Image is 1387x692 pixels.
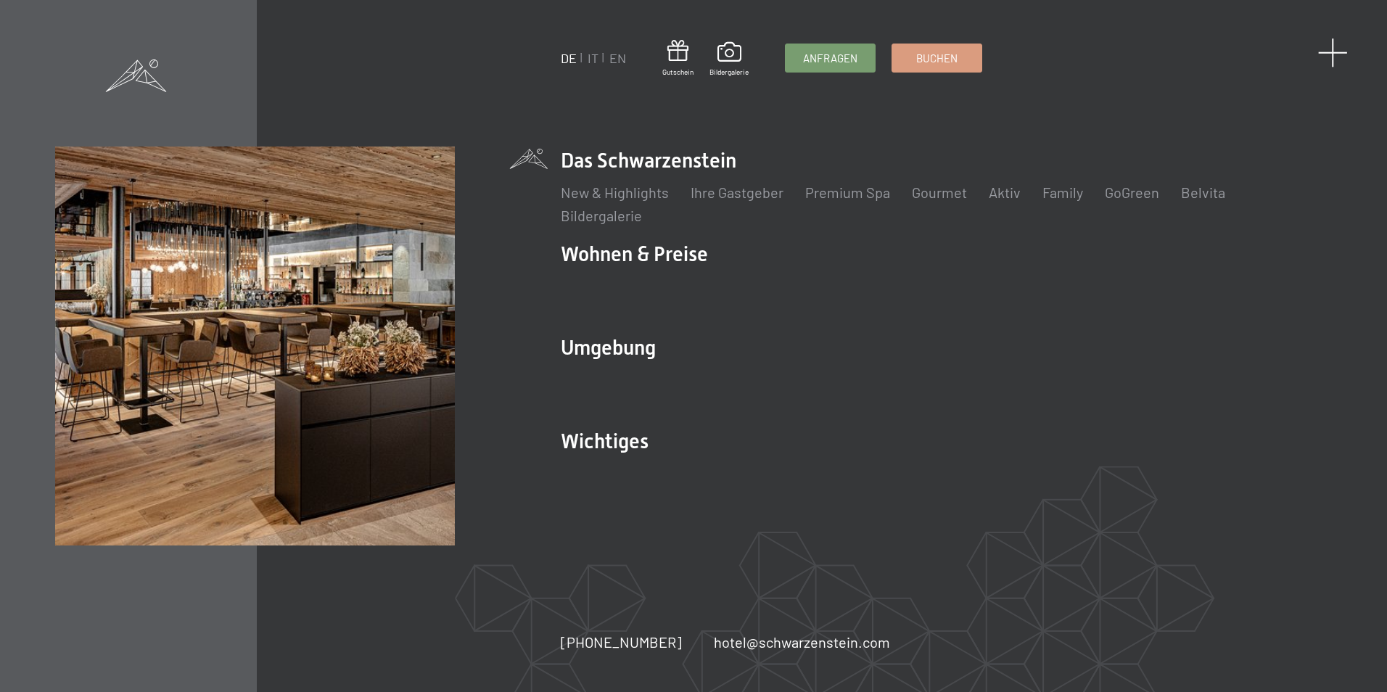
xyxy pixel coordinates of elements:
[691,184,783,201] a: Ihre Gastgeber
[786,44,875,72] a: Anfragen
[989,184,1021,201] a: Aktiv
[805,184,890,201] a: Premium Spa
[1181,184,1225,201] a: Belvita
[803,51,857,66] span: Anfragen
[609,50,626,66] a: EN
[714,632,890,652] a: hotel@schwarzenstein.com
[1042,184,1083,201] a: Family
[1105,184,1159,201] a: GoGreen
[561,207,642,224] a: Bildergalerie
[561,633,682,651] span: [PHONE_NUMBER]
[561,50,577,66] a: DE
[709,42,749,77] a: Bildergalerie
[709,67,749,77] span: Bildergalerie
[662,40,693,77] a: Gutschein
[561,632,682,652] a: [PHONE_NUMBER]
[912,184,967,201] a: Gourmet
[561,184,669,201] a: New & Highlights
[892,44,981,72] a: Buchen
[588,50,598,66] a: IT
[662,67,693,77] span: Gutschein
[916,51,958,66] span: Buchen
